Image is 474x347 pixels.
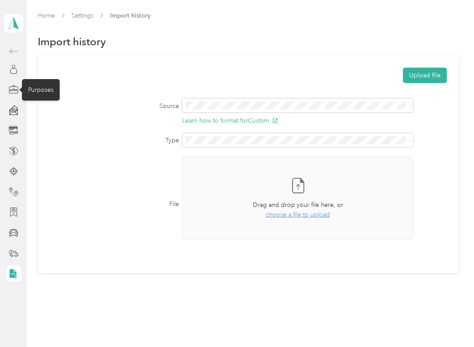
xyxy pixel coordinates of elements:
[248,117,269,124] i: Custom
[38,12,55,19] a: Home
[183,157,413,239] span: Drag and drop your file here, orchoose a file to upload
[266,211,330,218] span: choose a file to upload
[50,199,179,209] label: File
[110,11,151,20] span: Import history
[425,298,474,347] iframe: Everlance-gr Chat Button Frame
[50,136,179,145] label: Type
[253,201,343,209] span: Drag and drop your file here, or
[72,12,93,19] a: Settings
[403,68,447,83] button: Upload file
[38,37,106,46] h1: Import history
[50,101,179,111] label: Source
[182,117,278,124] button: Learn how to format forCustom
[22,79,60,101] div: Purposes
